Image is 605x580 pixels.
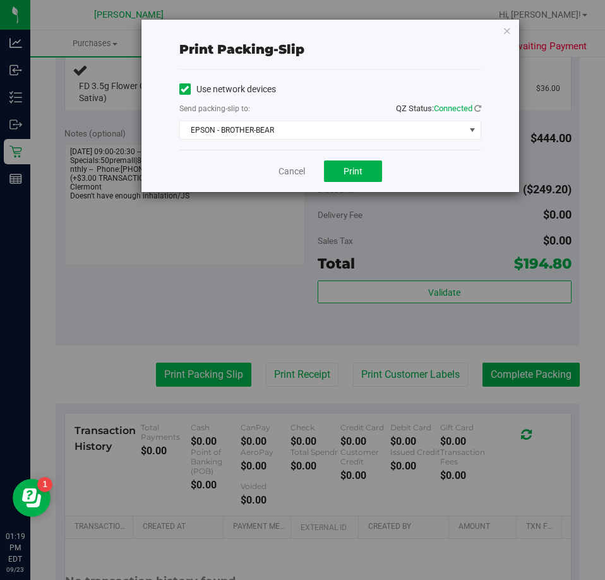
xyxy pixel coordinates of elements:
[464,121,480,139] span: select
[179,42,304,57] span: Print packing-slip
[279,165,305,178] a: Cancel
[37,477,52,492] iframe: Resource center unread badge
[179,103,250,114] label: Send packing-slip to:
[13,479,51,517] iframe: Resource center
[344,166,362,176] span: Print
[179,83,276,96] label: Use network devices
[396,104,481,113] span: QZ Status:
[434,104,472,113] span: Connected
[324,160,382,182] button: Print
[180,121,465,139] span: EPSON - BROTHER-BEAR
